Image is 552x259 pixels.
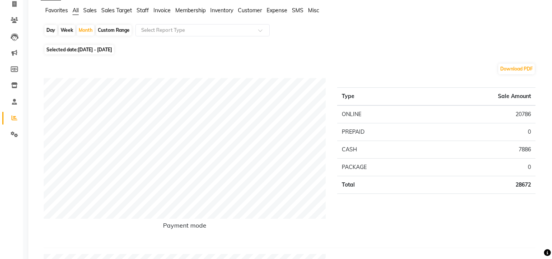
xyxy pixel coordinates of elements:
[308,7,319,14] span: Misc
[96,25,132,36] div: Custom Range
[426,105,536,123] td: 20786
[426,176,536,194] td: 28672
[77,25,94,36] div: Month
[426,159,536,176] td: 0
[238,7,262,14] span: Customer
[426,123,536,141] td: 0
[337,105,426,123] td: ONLINE
[337,159,426,176] td: PACKAGE
[44,25,57,36] div: Day
[73,7,79,14] span: All
[210,7,233,14] span: Inventory
[44,45,114,54] span: Selected date:
[153,7,171,14] span: Invoice
[78,47,112,52] span: [DATE] - [DATE]
[337,176,426,194] td: Total
[337,123,426,141] td: PREPAID
[101,7,132,14] span: Sales Target
[426,88,536,106] th: Sale Amount
[292,7,303,14] span: SMS
[59,25,75,36] div: Week
[337,88,426,106] th: Type
[44,222,326,232] h6: Payment mode
[137,7,149,14] span: Staff
[175,7,206,14] span: Membership
[337,141,426,159] td: CASH
[45,7,68,14] span: Favorites
[498,64,535,74] button: Download PDF
[83,7,97,14] span: Sales
[267,7,287,14] span: Expense
[426,141,536,159] td: 7886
